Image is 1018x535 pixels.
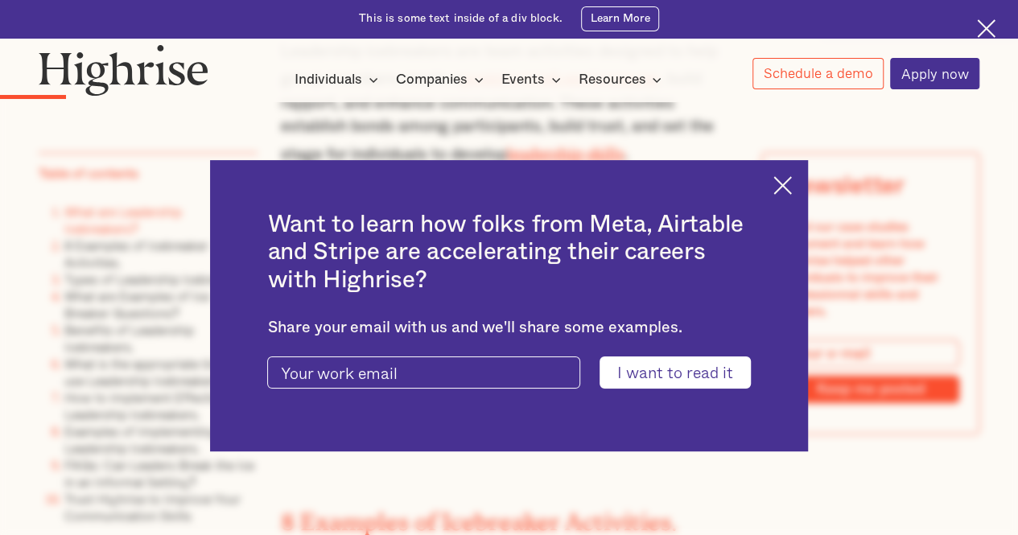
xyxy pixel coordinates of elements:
h2: Want to learn how folks from Meta, Airtable and Stripe are accelerating their careers with Highrise? [267,211,750,294]
img: Cross icon [977,19,995,38]
img: Cross icon [773,176,792,195]
input: Your work email [267,356,579,388]
div: Resources [578,70,666,89]
div: Events [501,70,566,89]
div: Individuals [295,70,362,89]
img: Highrise logo [39,44,208,96]
div: Companies [396,70,468,89]
a: Apply now [890,58,979,89]
a: Schedule a demo [752,58,884,89]
div: Share your email with us and we'll share some examples. [267,319,750,337]
div: This is some text inside of a div block. [359,11,563,27]
div: Companies [396,70,488,89]
div: Resources [578,70,645,89]
div: Individuals [295,70,383,89]
input: I want to read it [600,356,750,388]
div: Events [501,70,545,89]
a: Learn More [581,6,659,31]
form: current-ascender-blog-article-modal-form [267,356,750,388]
